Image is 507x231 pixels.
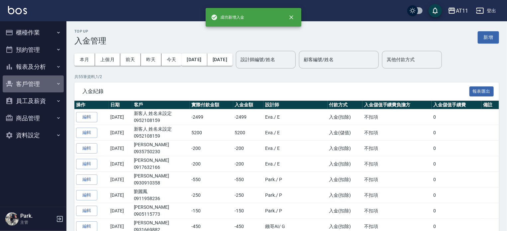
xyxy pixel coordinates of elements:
td: -250 [190,187,233,203]
button: 編輯 [76,143,97,154]
a: 新增 [478,34,499,40]
td: Park. / P [263,203,327,219]
h2: Top Up [74,29,106,34]
p: 主管 [20,219,54,225]
p: 0952108159 [134,133,188,140]
td: 入金(扣除) [328,141,362,156]
td: 劉麗鳳 [132,187,190,203]
td: [DATE] [109,109,132,125]
button: 員工及薪資 [3,92,64,110]
button: 商品管理 [3,110,64,127]
button: 報表匯出 [469,86,494,97]
td: [DATE] [109,156,132,172]
button: 預約管理 [3,41,64,58]
th: 設計師 [263,101,327,109]
td: Eva. / E [263,141,327,156]
button: 編輯 [76,159,97,169]
td: -200 [233,141,264,156]
p: 共 55 筆資料, 1 / 2 [74,74,499,80]
img: Logo [8,6,27,14]
td: [DATE] [109,203,132,219]
td: 入金(扣除) [328,187,362,203]
th: 實際付款金額 [190,101,233,109]
td: 不扣項 [362,109,432,125]
td: 新客人 姓名未設定 [132,125,190,141]
td: -2499 [190,109,233,125]
td: [PERSON_NAME] [132,203,190,219]
button: [DATE] [207,54,233,66]
td: [DATE] [109,187,132,203]
button: save [429,4,442,17]
td: -550 [190,172,233,187]
span: 成功新增入金 [211,14,244,21]
button: 客戶管理 [3,75,64,93]
td: 0 [432,187,481,203]
td: -250 [233,187,264,203]
button: [DATE] [181,54,207,66]
td: 不扣項 [362,172,432,187]
th: 客戶 [132,101,190,109]
button: 今天 [161,54,182,66]
td: 0 [432,172,481,187]
img: Person [5,212,19,226]
p: 0911958236 [134,195,188,202]
a: 報表匯出 [469,88,494,94]
th: 入金儲值手續費負擔方 [362,101,432,109]
p: 0935750230 [134,148,188,155]
td: Park. / P [263,172,327,187]
p: 0917632166 [134,164,188,171]
th: 入金金額 [233,101,264,109]
td: [DATE] [109,141,132,156]
td: 入金(扣除) [328,203,362,219]
button: 登出 [473,5,499,17]
p: 0952108159 [134,117,188,124]
th: 備註 [481,101,499,109]
td: 0 [432,141,481,156]
h3: 入金管理 [74,36,106,46]
p: 0930910358 [134,179,188,186]
button: 資料設定 [3,127,64,144]
td: 不扣項 [362,156,432,172]
button: 報表及分析 [3,58,64,75]
td: 新客人 姓名未設定 [132,109,190,125]
td: -150 [233,203,264,219]
td: -2499 [233,109,264,125]
th: 日期 [109,101,132,109]
button: 前天 [120,54,141,66]
button: 編輯 [76,128,97,138]
td: 不扣項 [362,203,432,219]
button: 昨天 [141,54,161,66]
td: -150 [190,203,233,219]
button: AT11 [445,4,471,18]
td: 不扣項 [362,141,432,156]
td: Eva. / E [263,125,327,141]
td: Eva. / E [263,109,327,125]
button: 新增 [478,31,499,44]
td: 0 [432,156,481,172]
td: 5200 [190,125,233,141]
td: 入金(儲值) [328,125,362,141]
th: 入金儲值手續費 [432,101,481,109]
button: 編輯 [76,112,97,122]
p: 0905115773 [134,211,188,218]
td: Eva. / E [263,156,327,172]
td: -550 [233,172,264,187]
td: 入金(扣除) [328,109,362,125]
td: -200 [190,141,233,156]
td: Park. / P [263,187,327,203]
td: [PERSON_NAME] [132,172,190,187]
button: close [284,10,299,25]
td: -200 [233,156,264,172]
th: 操作 [74,101,109,109]
button: 編輯 [76,174,97,185]
td: 入金(扣除) [328,156,362,172]
button: 櫃檯作業 [3,24,64,41]
button: 本月 [74,54,95,66]
td: 不扣項 [362,187,432,203]
td: [PERSON_NAME] [132,156,190,172]
button: 編輯 [76,190,97,200]
span: 入金紀錄 [82,88,469,95]
th: 付款方式 [328,101,362,109]
td: [DATE] [109,125,132,141]
td: [PERSON_NAME] [132,141,190,156]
